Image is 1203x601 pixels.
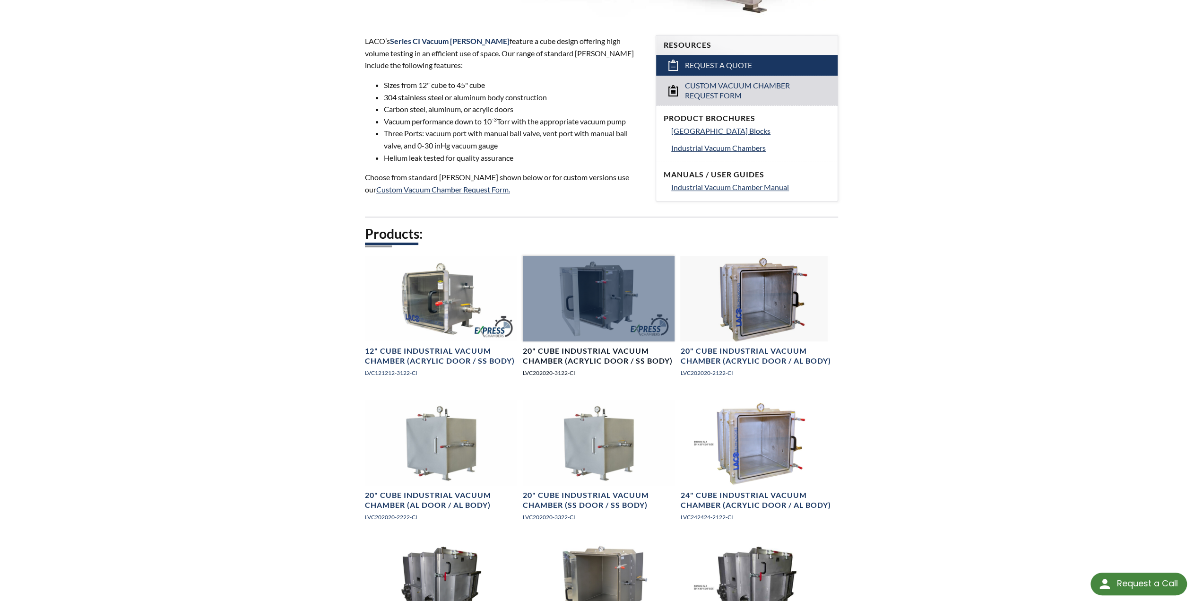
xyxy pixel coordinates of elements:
[523,490,675,510] h4: 20" Cube Industrial Vacuum Chamber (SS Door / SS Body)
[1097,576,1112,592] img: round button
[365,513,517,522] p: LVC202020-2222-CI
[680,490,832,510] h4: 24" Cube Industrial Vacuum Chamber (Acrylic Door / AL Body)
[390,36,510,45] strong: Series CI Vacuum [PERSON_NAME]
[384,152,644,164] li: Helium leak tested for quality assurance
[523,400,675,529] a: LVC202020-3322-CI, Aluminum Door and Body, right side angled view20" Cube Industrial Vacuum Chamb...
[1090,573,1187,595] div: Request a Call
[680,400,832,529] a: LVC242424-2122-CI Front View24" Cube Industrial Vacuum Chamber (Acrylic Door / AL Body)LVC242424-...
[1116,573,1177,594] div: Request a Call
[384,91,644,104] li: 304 stainless steel or aluminum body construction
[384,115,644,128] li: Vacuum performance down to 10 Torr with the appropriate vacuum pump
[365,256,517,385] a: LVC121212-3122-CI Express Chamber, right side angled view12" Cube Industrial Vacuum Chamber (Acry...
[664,113,830,123] h4: Product Brochures
[523,513,675,522] p: LVC202020-3322-CI
[365,346,517,366] h4: 12" Cube Industrial Vacuum Chamber (Acrylic Door / SS Body)
[680,256,832,385] a: 20" Cube Industrial Vacuum Chamber with Acrylic Lid, front view20" Cube Industrial Vacuum Chamber...
[664,40,830,50] h4: Resources
[365,225,839,243] h2: Products:
[671,181,830,193] a: Industrial Vacuum Chamber Manual
[365,35,644,71] p: LACO’s feature a cube design offering high volume testing in an efficient use of space. Our range...
[656,76,838,105] a: Custom Vacuum Chamber Request Form
[671,126,770,135] span: [GEOGRAPHIC_DATA] Blocks
[365,171,644,195] p: Choose from standard [PERSON_NAME] shown below or for custom versions use our
[680,513,832,522] p: LVC242424-2122-CI
[492,116,497,123] sup: -3
[664,170,830,180] h4: Manuals / User Guides
[671,125,830,137] a: [GEOGRAPHIC_DATA] Blocks
[365,400,517,529] a: 20" Aluminum Cube Vacuum Chamber, right side angled view20" Cube Industrial Vacuum Chamber (AL Do...
[523,256,675,385] a: LVC202020-3122-CI Express Chamber20" Cube Industrial Vacuum Chamber (Acrylic Door / SS Body)LVC20...
[384,103,644,115] li: Carbon steel, aluminum, or acrylic doors
[671,143,766,152] span: Industrial Vacuum Chambers
[523,368,675,377] p: LVC202020-3122-CI
[671,183,789,192] span: Industrial Vacuum Chamber Manual
[685,81,812,101] span: Custom Vacuum Chamber Request Form
[376,185,510,194] a: Custom Vacuum Chamber Request Form.
[671,142,830,154] a: Industrial Vacuum Chambers
[384,127,644,151] li: Three Ports: vacuum port with manual ball valve, vent port with manual ball valve, and 0-30 inHg ...
[680,368,832,377] p: LVC202020-2122-CI
[384,79,644,91] li: Sizes from 12" cube to 45" cube
[365,490,517,510] h4: 20" Cube Industrial Vacuum Chamber (AL Door / AL Body)
[523,346,675,366] h4: 20" Cube Industrial Vacuum Chamber (Acrylic Door / SS Body)
[656,55,838,76] a: Request a Quote
[685,61,752,70] span: Request a Quote
[365,368,517,377] p: LVC121212-3122-CI
[680,346,832,366] h4: 20" Cube Industrial Vacuum Chamber (Acrylic Door / AL Body)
